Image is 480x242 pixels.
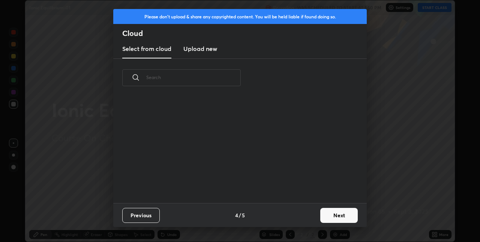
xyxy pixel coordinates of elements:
button: Next [320,208,358,223]
h3: Select from cloud [122,44,171,53]
h3: Upload new [183,44,217,53]
h4: 4 [235,211,238,219]
button: Previous [122,208,160,223]
h4: 5 [242,211,245,219]
h4: / [239,211,241,219]
h2: Cloud [122,28,367,38]
input: Search [146,61,241,93]
div: Please don't upload & share any copyrighted content. You will be held liable if found doing so. [113,9,367,24]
